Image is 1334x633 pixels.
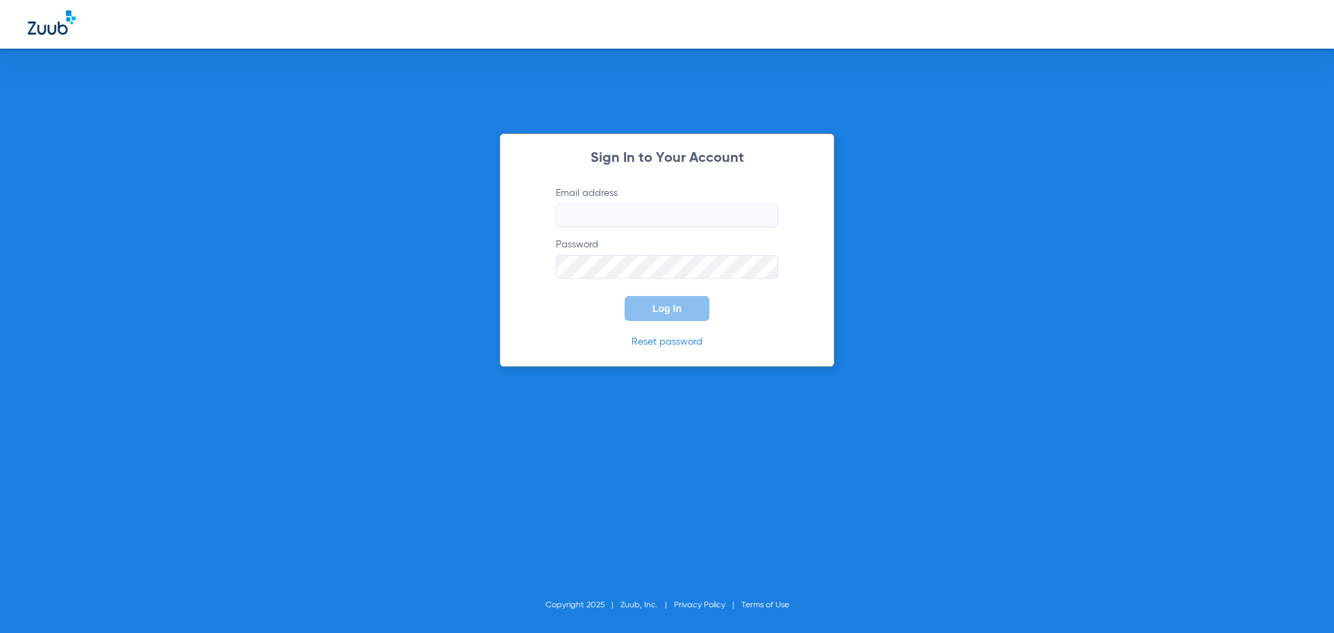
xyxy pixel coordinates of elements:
label: Email address [556,186,778,227]
h2: Sign In to Your Account [535,151,799,165]
button: Log In [625,296,709,321]
a: Privacy Policy [674,601,725,609]
label: Password [556,238,778,279]
span: Log In [652,303,682,314]
input: Email address [556,204,778,227]
a: Reset password [632,337,702,347]
li: Zuub, Inc. [620,598,674,612]
li: Copyright 2025 [545,598,620,612]
img: Zuub Logo [28,10,76,35]
input: Password [556,255,778,279]
a: Terms of Use [741,601,789,609]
